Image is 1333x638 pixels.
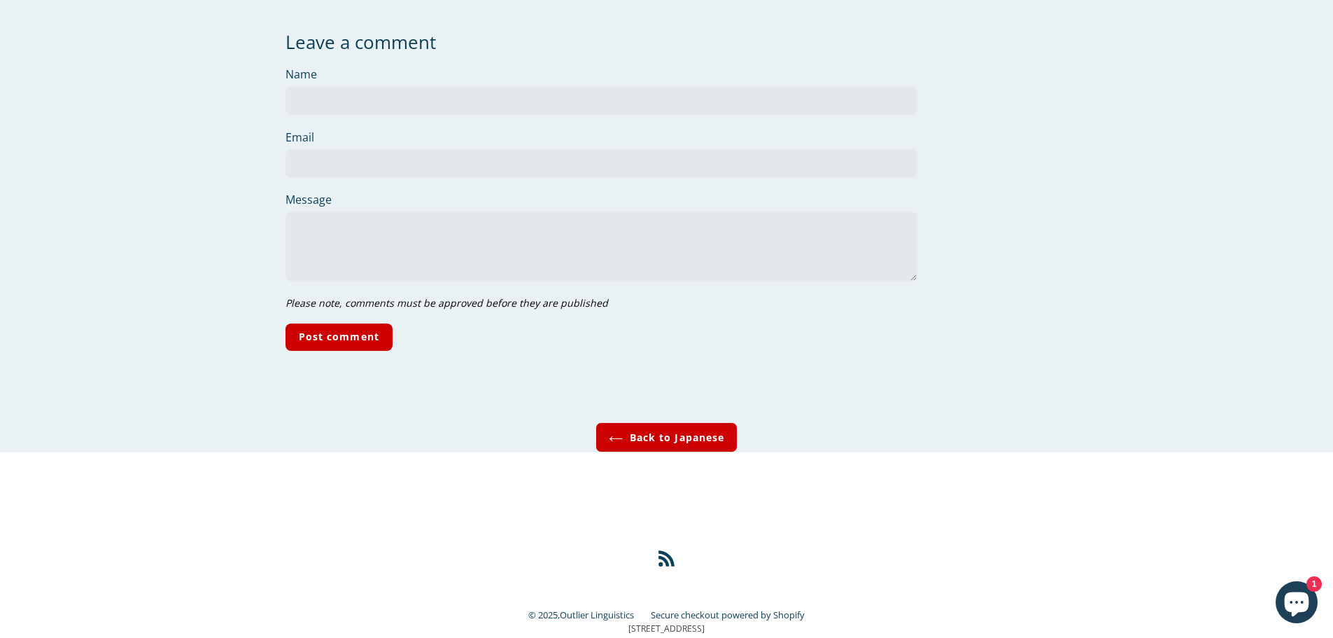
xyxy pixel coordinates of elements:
[285,623,1048,635] p: [STREET_ADDRESS]
[560,609,634,621] a: Outlier Linguistics
[651,609,805,621] a: Secure checkout powered by Shopify
[528,609,648,621] small: © 2025,
[595,422,738,452] a: Back to Japanese
[285,66,917,83] label: Name
[285,296,917,310] p: Please note, comments must be approved before they are published
[285,324,393,351] input: Post comment
[285,129,917,146] label: Email
[285,32,917,53] h2: Leave a comment
[1271,581,1322,627] inbox-online-store-chat: Shopify online store chat
[285,191,917,208] label: Message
